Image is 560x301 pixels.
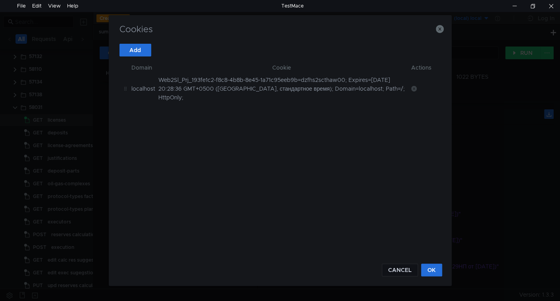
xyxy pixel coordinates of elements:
[155,72,408,105] td: Web2Sl_Prj_193fe1c2-f8c8-4b8b-8e45-1a71c95eeb9b=dzfhs2scthaw00; Expires=[DATE] 20:28:36 GMT+0500 ...
[128,72,155,105] td: localhost
[155,63,408,72] th: Cookie
[118,25,442,34] h3: Cookies
[408,63,435,72] th: Actions
[128,63,155,72] th: Domain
